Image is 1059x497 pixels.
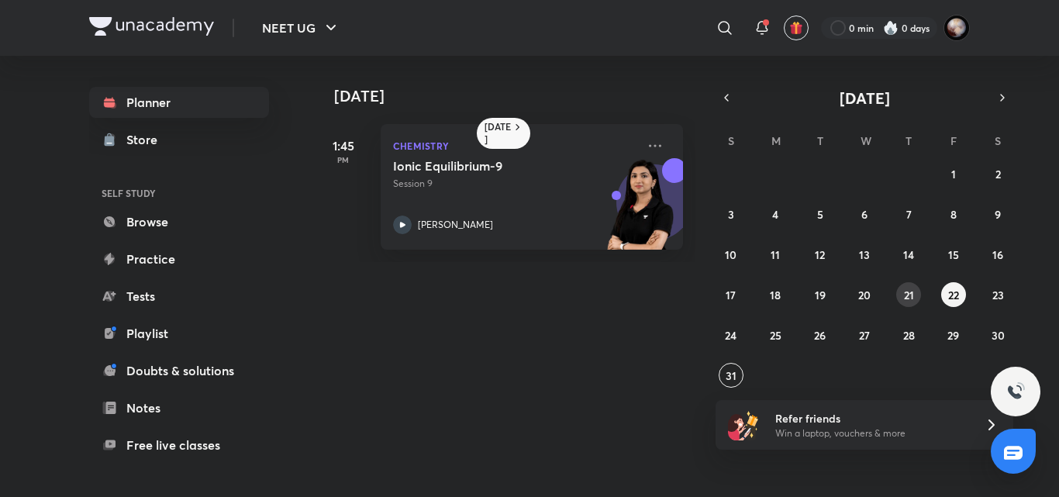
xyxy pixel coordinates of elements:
abbr: August 20, 2025 [858,288,871,302]
button: August 24, 2025 [719,323,743,347]
button: [DATE] [737,87,992,109]
abbr: Saturday [995,133,1001,148]
a: Free live classes [89,430,269,461]
abbr: August 30, 2025 [992,328,1005,343]
abbr: August 7, 2025 [906,207,912,222]
abbr: Thursday [905,133,912,148]
span: [DATE] [840,88,890,109]
abbr: August 29, 2025 [947,328,959,343]
abbr: August 8, 2025 [950,207,957,222]
a: Browse [89,206,269,237]
abbr: August 15, 2025 [948,247,959,262]
abbr: August 11, 2025 [771,247,780,262]
button: August 15, 2025 [941,242,966,267]
button: August 27, 2025 [852,323,877,347]
button: August 1, 2025 [941,161,966,186]
abbr: Friday [950,133,957,148]
a: Store [89,124,269,155]
button: August 28, 2025 [896,323,921,347]
h5: 1:45 [312,136,374,155]
a: Tests [89,281,269,312]
abbr: August 25, 2025 [770,328,781,343]
button: August 7, 2025 [896,202,921,226]
a: Planner [89,87,269,118]
button: August 22, 2025 [941,282,966,307]
button: August 31, 2025 [719,363,743,388]
abbr: August 10, 2025 [725,247,736,262]
button: August 14, 2025 [896,242,921,267]
h5: Ionic Equilibrium-9 [393,158,586,174]
img: ttu [1006,382,1025,401]
button: August 5, 2025 [808,202,833,226]
button: August 2, 2025 [985,161,1010,186]
h4: [DATE] [334,87,699,105]
button: August 19, 2025 [808,282,833,307]
abbr: August 27, 2025 [859,328,870,343]
img: Swarit [943,15,970,41]
abbr: August 18, 2025 [770,288,781,302]
h6: SELF STUDY [89,180,269,206]
button: August 23, 2025 [985,282,1010,307]
a: Company Logo [89,17,214,40]
button: August 29, 2025 [941,323,966,347]
div: Store [126,130,167,149]
abbr: August 19, 2025 [815,288,826,302]
p: [PERSON_NAME] [418,218,493,232]
button: August 3, 2025 [719,202,743,226]
button: August 13, 2025 [852,242,877,267]
abbr: August 21, 2025 [904,288,914,302]
abbr: August 5, 2025 [817,207,823,222]
button: August 12, 2025 [808,242,833,267]
button: August 11, 2025 [763,242,788,267]
p: Session 9 [393,177,636,191]
abbr: August 22, 2025 [948,288,959,302]
img: streak [883,20,899,36]
button: avatar [784,16,809,40]
abbr: August 9, 2025 [995,207,1001,222]
button: August 30, 2025 [985,323,1010,347]
h6: Refer friends [775,410,966,426]
abbr: August 26, 2025 [814,328,826,343]
p: PM [312,155,374,164]
abbr: August 28, 2025 [903,328,915,343]
abbr: August 17, 2025 [726,288,736,302]
abbr: August 13, 2025 [859,247,870,262]
button: August 4, 2025 [763,202,788,226]
p: Win a laptop, vouchers & more [775,426,966,440]
abbr: Wednesday [861,133,871,148]
abbr: August 12, 2025 [815,247,825,262]
button: August 20, 2025 [852,282,877,307]
a: Playlist [89,318,269,349]
img: referral [728,409,759,440]
abbr: August 14, 2025 [903,247,914,262]
abbr: August 6, 2025 [861,207,868,222]
button: August 16, 2025 [985,242,1010,267]
abbr: August 3, 2025 [728,207,734,222]
abbr: August 1, 2025 [951,167,956,181]
abbr: Tuesday [817,133,823,148]
button: August 9, 2025 [985,202,1010,226]
button: August 6, 2025 [852,202,877,226]
abbr: Sunday [728,133,734,148]
h6: [DATE] [485,121,512,146]
a: Practice [89,243,269,274]
button: NEET UG [253,12,350,43]
abbr: August 23, 2025 [992,288,1004,302]
button: August 10, 2025 [719,242,743,267]
abbr: Monday [771,133,781,148]
img: Company Logo [89,17,214,36]
abbr: August 4, 2025 [772,207,778,222]
img: unacademy [598,158,683,265]
button: August 25, 2025 [763,323,788,347]
a: Notes [89,392,269,423]
a: Doubts & solutions [89,355,269,386]
button: August 21, 2025 [896,282,921,307]
button: August 8, 2025 [941,202,966,226]
button: August 18, 2025 [763,282,788,307]
abbr: August 24, 2025 [725,328,736,343]
abbr: August 2, 2025 [995,167,1001,181]
abbr: August 16, 2025 [992,247,1003,262]
img: avatar [789,21,803,35]
button: August 17, 2025 [719,282,743,307]
button: August 26, 2025 [808,323,833,347]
